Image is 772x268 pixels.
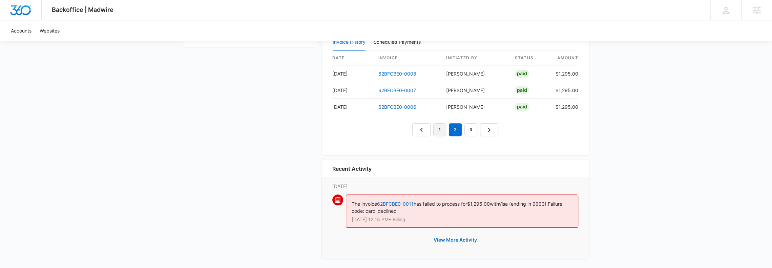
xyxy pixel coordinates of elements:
[427,232,484,248] button: View More Activity
[332,82,373,99] td: [DATE]
[509,51,550,65] th: status
[441,82,509,99] td: [PERSON_NAME]
[480,123,498,136] a: Next Page
[373,51,441,65] th: invoice
[7,20,36,41] a: Accounts
[332,51,373,65] th: date
[449,123,462,136] em: 2
[332,99,373,115] td: [DATE]
[378,104,416,110] a: 62BFCBE0-0006
[52,6,113,13] span: Backoffice | Madwire
[499,201,548,207] span: Visa (ending in 9993).
[441,99,509,115] td: [PERSON_NAME]
[332,183,578,190] p: [DATE]
[333,34,366,50] button: Invoice History
[378,87,416,93] a: 62BFCBE0-0007
[36,20,64,41] a: Websites
[464,123,477,136] a: Page 3
[374,40,423,44] div: Scheduled Payments
[515,69,529,78] div: Paid
[550,51,578,65] th: amount
[467,201,490,207] span: $1,295.00
[352,201,377,207] span: The invoice
[332,165,372,173] h6: Recent Activity
[433,123,446,136] a: Page 1
[414,201,467,207] span: has failed to process for
[550,99,578,115] td: $1,295.00
[412,123,431,136] a: Previous Page
[332,65,373,82] td: [DATE]
[515,86,529,94] div: Paid
[550,82,578,99] td: $1,295.00
[378,71,416,77] a: 62BFCBE0-0008
[377,201,414,207] a: 62BFCBE0-0011
[412,123,498,136] nav: Pagination
[441,51,509,65] th: Initiated By
[352,217,572,222] p: [DATE] 12:15 PM • Billing
[515,103,529,111] div: Paid
[490,201,499,207] span: with
[441,65,509,82] td: [PERSON_NAME]
[550,65,578,82] td: $1,295.00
